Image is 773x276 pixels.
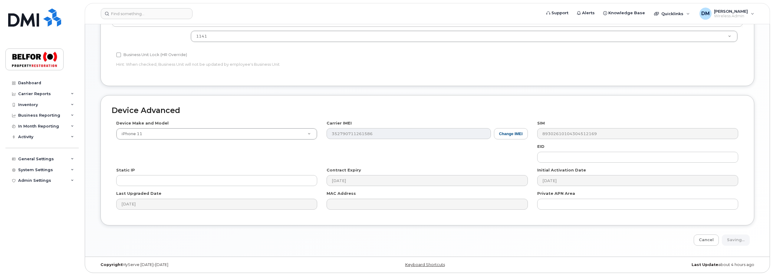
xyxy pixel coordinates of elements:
[118,131,142,137] span: iPhone 11
[116,167,135,173] label: Static IP
[650,8,694,20] div: Quicklinks
[573,7,599,19] a: Alerts
[116,52,121,57] input: Business Unit Lock (HR Override)
[692,262,718,267] strong: Last Update
[695,8,758,20] div: Dan Maiuri
[191,31,737,42] a: 1141
[582,10,595,16] span: Alerts
[661,11,683,16] span: Quicklinks
[112,106,743,115] h2: Device Advanced
[714,14,748,18] span: Wireless Admin
[196,34,207,38] span: 1141
[701,10,710,17] span: DM
[116,120,169,126] label: Device Make and Model
[599,7,649,19] a: Knowledge Base
[537,120,545,126] label: SIM
[96,262,317,267] div: MyServe [DATE]–[DATE]
[542,7,573,19] a: Support
[327,120,352,126] label: Carrier IMEI
[327,167,361,173] label: Contract Expiry
[714,9,748,14] span: [PERSON_NAME]
[101,8,192,19] input: Find something...
[694,234,719,246] a: Cancel
[551,10,568,16] span: Support
[116,62,528,67] p: Hint: When checked, Business Unit will not be updated by employee's Business Unit
[327,191,356,196] label: MAC Address
[537,191,575,196] label: Private APN Area
[100,262,122,267] strong: Copyright
[116,51,187,58] label: Business Unit Lock (HR Override)
[117,128,317,139] a: iPhone 11
[494,128,528,139] button: Change IMEI
[116,191,161,196] label: Last Upgraded Date
[405,262,445,267] a: Keyboard Shortcuts
[537,167,586,173] label: Initial Activation Date
[537,144,544,149] label: EID
[608,10,645,16] span: Knowledge Base
[538,262,759,267] div: about 4 hours ago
